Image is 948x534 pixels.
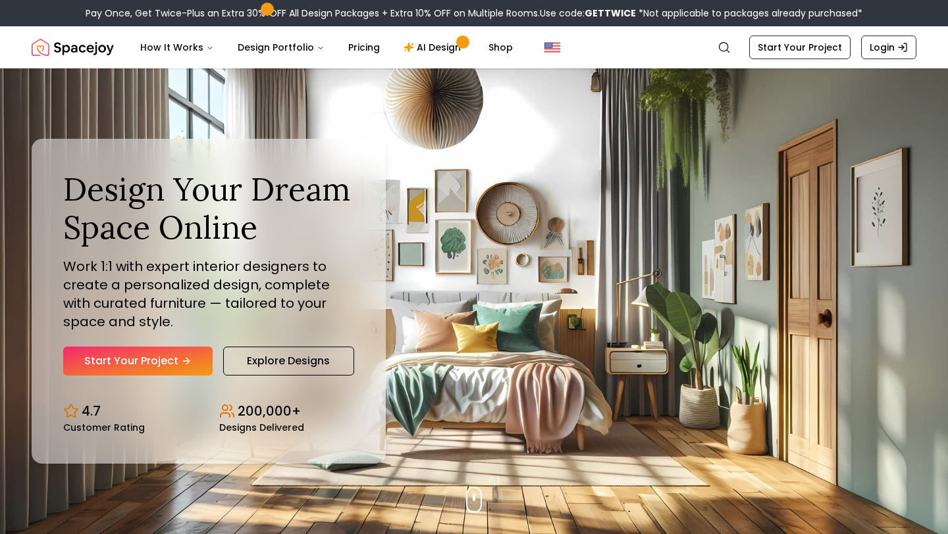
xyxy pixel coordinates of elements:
[63,391,354,432] div: Design stats
[544,39,560,55] img: United States
[63,170,354,246] h1: Design Your Dream Space Online
[32,26,916,68] nav: Global
[585,7,636,20] b: GETTWICE
[223,347,354,376] a: Explore Designs
[393,34,475,61] a: AI Design
[478,34,523,61] a: Shop
[130,34,523,61] nav: Main
[63,257,354,331] p: Work 1:1 with expert interior designers to create a personalized design, complete with curated fu...
[227,34,335,61] button: Design Portfolio
[86,7,862,20] div: Pay Once, Get Twice-Plus an Extra 30% OFF All Design Packages + Extra 10% OFF on Multiple Rooms.
[636,7,862,20] span: *Not applicable to packages already purchased*
[861,36,916,59] a: Login
[338,34,390,61] a: Pricing
[32,34,114,61] a: Spacejoy
[219,423,304,432] small: Designs Delivered
[32,34,114,61] img: Spacejoy Logo
[63,423,145,432] small: Customer Rating
[749,36,851,59] a: Start Your Project
[540,7,636,20] span: Use code:
[82,402,101,420] p: 4.7
[130,34,224,61] button: How It Works
[63,347,213,376] a: Start Your Project
[238,402,301,420] p: 200,000+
